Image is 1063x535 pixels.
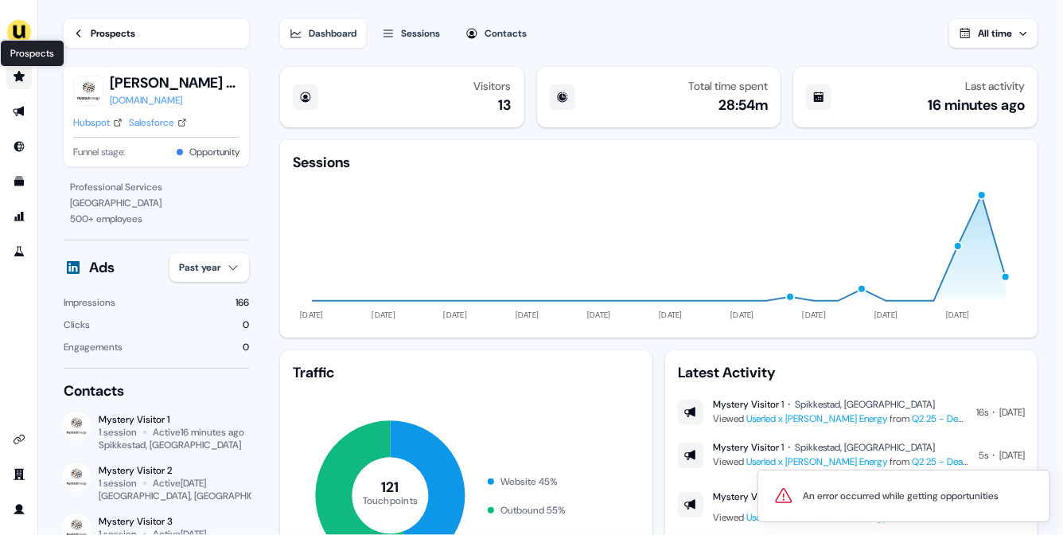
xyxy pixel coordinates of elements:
[73,115,110,131] div: Hubspot
[978,27,1012,40] span: All time
[587,310,611,320] tspan: [DATE]
[300,310,324,320] tspan: [DATE]
[6,169,32,194] a: Go to templates
[474,80,512,92] div: Visitors
[6,64,32,89] a: Go to prospects
[99,439,241,451] div: Spikkestad, [GEOGRAPHIC_DATA]
[678,363,1025,382] div: Latest Activity
[485,25,527,41] div: Contacts
[949,19,1038,48] button: All time
[129,115,187,131] a: Salesforce
[381,478,399,498] tspan: 121
[965,80,1025,92] div: Last activity
[89,258,115,277] div: Ads
[6,497,32,522] a: Go to profile
[99,515,249,528] div: Mystery Visitor 3
[372,310,395,320] tspan: [DATE]
[99,413,244,426] div: Mystery Visitor 1
[64,317,90,333] div: Clicks
[500,502,566,518] div: Outbound 55 %
[976,404,988,420] div: 16s
[189,144,239,160] button: Opportunity
[6,427,32,452] a: Go to integrations
[999,404,1025,420] div: [DATE]
[443,310,467,320] tspan: [DATE]
[70,195,243,211] div: [GEOGRAPHIC_DATA]
[64,381,249,400] div: Contacts
[659,310,683,320] tspan: [DATE]
[979,447,988,463] div: 5s
[6,239,32,264] a: Go to experiments
[293,153,350,172] div: Sessions
[99,477,137,490] div: 1 session
[500,474,558,490] div: Website 45 %
[795,441,935,454] div: Spikkestad, [GEOGRAPHIC_DATA]
[713,510,972,525] div: Viewed from
[293,363,640,382] div: Traffic
[6,462,32,487] a: Go to team
[129,115,174,131] div: Salesforce
[169,253,249,282] button: Past year
[713,454,969,470] div: Viewed from
[99,426,137,439] div: 1 session
[280,19,366,48] button: Dashboard
[372,19,450,48] button: Sessions
[6,204,32,229] a: Go to attribution
[946,310,970,320] tspan: [DATE]
[713,398,784,411] div: Mystery Visitor 1
[713,490,783,503] div: Mystery Visitor 2
[70,179,243,195] div: Professional Services
[362,494,418,507] tspan: Touchpoints
[746,412,887,425] a: Userled x [PERSON_NAME] Energy
[309,25,356,41] div: Dashboard
[91,25,135,41] div: Prospects
[912,412,1018,425] a: Q2 25 - Deal Acceleration
[999,447,1025,463] div: [DATE]
[64,295,115,310] div: Impressions
[99,464,249,477] div: Mystery Visitor 2
[110,73,239,92] button: [PERSON_NAME] Energy
[110,92,239,108] a: [DOMAIN_NAME]
[99,490,286,502] div: [GEOGRAPHIC_DATA], [GEOGRAPHIC_DATA]
[243,317,249,333] div: 0
[73,115,123,131] a: Hubspot
[746,455,887,468] a: Userled x [PERSON_NAME] Energy
[499,96,512,115] div: 13
[713,441,784,454] div: Mystery Visitor 1
[243,339,249,355] div: 0
[456,19,536,48] button: Contacts
[70,211,243,227] div: 500 + employees
[516,310,539,320] tspan: [DATE]
[64,339,123,355] div: Engagements
[928,96,1025,115] div: 16 minutes ago
[73,144,125,160] span: Funnel stage:
[64,19,249,48] a: Prospects
[236,295,249,310] div: 166
[803,488,999,504] div: An error occurred while getting opportunities
[874,310,898,320] tspan: [DATE]
[153,477,206,490] div: Active [DATE]
[688,80,768,92] div: Total time spent
[795,398,935,411] div: Spikkestad, [GEOGRAPHIC_DATA]
[730,310,754,320] tspan: [DATE]
[6,134,32,159] a: Go to Inbound
[401,25,440,41] div: Sessions
[153,426,244,439] div: Active 16 minutes ago
[6,99,32,124] a: Go to outbound experience
[803,310,827,320] tspan: [DATE]
[912,455,1018,468] a: Q2 25 - Deal Acceleration
[718,96,768,115] div: 28:54m
[713,411,967,427] div: Viewed from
